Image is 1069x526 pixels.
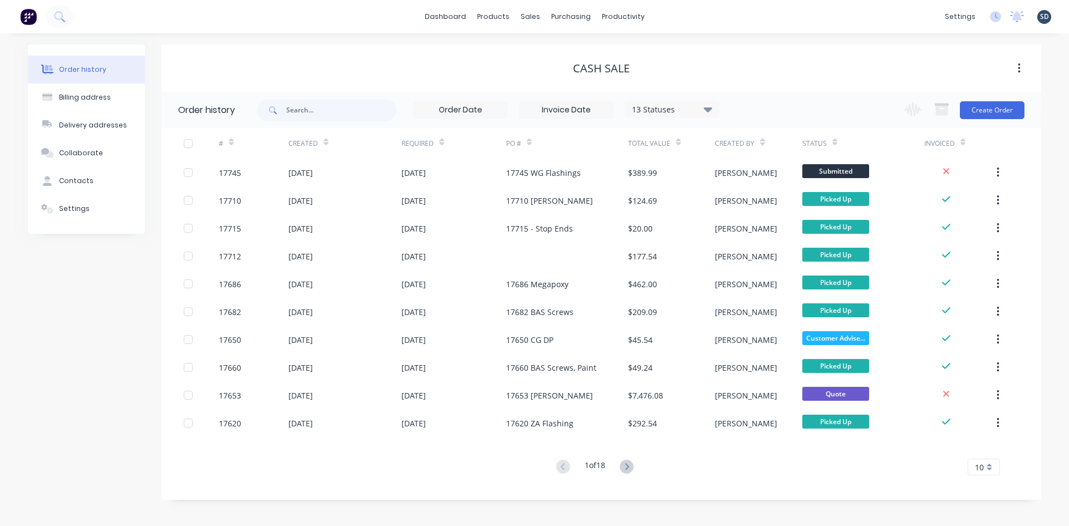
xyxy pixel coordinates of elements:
[288,223,313,234] div: [DATE]
[628,128,715,159] div: Total Value
[715,128,802,159] div: Created By
[715,139,754,149] div: Created By
[506,362,596,373] div: 17660 BAS Screws, Paint
[288,417,313,429] div: [DATE]
[802,331,869,345] span: Customer Advise...
[585,459,605,475] div: 1 of 18
[628,139,670,149] div: Total Value
[715,223,777,234] div: [PERSON_NAME]
[506,223,573,234] div: 17715 - Stop Ends
[28,195,145,223] button: Settings
[28,56,145,83] button: Order history
[401,390,426,401] div: [DATE]
[401,417,426,429] div: [DATE]
[59,65,106,75] div: Order history
[628,306,657,318] div: $209.09
[628,417,657,429] div: $292.54
[519,102,613,119] input: Invoice Date
[288,139,318,149] div: Created
[286,99,396,121] input: Search...
[28,83,145,111] button: Billing address
[715,195,777,207] div: [PERSON_NAME]
[628,278,657,290] div: $462.00
[219,390,241,401] div: 17653
[219,334,241,346] div: 17650
[59,204,90,214] div: Settings
[960,101,1024,119] button: Create Order
[715,167,777,179] div: [PERSON_NAME]
[288,390,313,401] div: [DATE]
[802,220,869,234] span: Picked Up
[401,139,434,149] div: Required
[219,306,241,318] div: 17682
[401,278,426,290] div: [DATE]
[573,62,630,75] div: Cash Sale
[472,8,515,25] div: products
[288,334,313,346] div: [DATE]
[506,139,521,149] div: PO #
[506,306,573,318] div: 17682 BAS Screws
[401,167,426,179] div: [DATE]
[628,223,653,234] div: $20.00
[28,139,145,167] button: Collaborate
[419,8,472,25] a: dashboard
[401,334,426,346] div: [DATE]
[924,139,955,149] div: Invoiced
[506,278,568,290] div: 17686 Megapoxy
[219,195,241,207] div: 17710
[802,164,869,178] span: Submitted
[20,8,37,25] img: Factory
[628,195,657,207] div: $124.69
[715,250,777,262] div: [PERSON_NAME]
[219,417,241,429] div: 17620
[628,250,657,262] div: $177.54
[219,223,241,234] div: 17715
[506,417,573,429] div: 17620 ZA Flashing
[288,278,313,290] div: [DATE]
[596,8,650,25] div: productivity
[219,278,241,290] div: 17686
[219,167,241,179] div: 17745
[802,387,869,401] span: Quote
[515,8,546,25] div: sales
[924,128,994,159] div: Invoiced
[59,92,111,102] div: Billing address
[628,334,653,346] div: $45.54
[802,276,869,289] span: Picked Up
[28,111,145,139] button: Delivery addresses
[506,195,593,207] div: 17710 [PERSON_NAME]
[401,250,426,262] div: [DATE]
[401,195,426,207] div: [DATE]
[401,223,426,234] div: [DATE]
[802,359,869,373] span: Picked Up
[178,104,235,117] div: Order history
[414,102,507,119] input: Order Date
[401,362,426,373] div: [DATE]
[939,8,981,25] div: settings
[628,167,657,179] div: $389.99
[288,195,313,207] div: [DATE]
[802,128,924,159] div: Status
[802,192,869,206] span: Picked Up
[288,128,401,159] div: Created
[401,306,426,318] div: [DATE]
[715,306,777,318] div: [PERSON_NAME]
[219,139,223,149] div: #
[715,334,777,346] div: [PERSON_NAME]
[628,390,663,401] div: $7,476.08
[546,8,596,25] div: purchasing
[59,176,94,186] div: Contacts
[628,362,653,373] div: $49.24
[625,104,719,116] div: 13 Statuses
[288,306,313,318] div: [DATE]
[506,390,593,401] div: 17653 [PERSON_NAME]
[28,167,145,195] button: Contacts
[288,167,313,179] div: [DATE]
[506,167,581,179] div: 17745 WG Flashings
[219,250,241,262] div: 17712
[219,128,288,159] div: #
[506,334,553,346] div: 17650 CG DP
[288,362,313,373] div: [DATE]
[59,120,127,130] div: Delivery addresses
[1040,12,1049,22] span: SD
